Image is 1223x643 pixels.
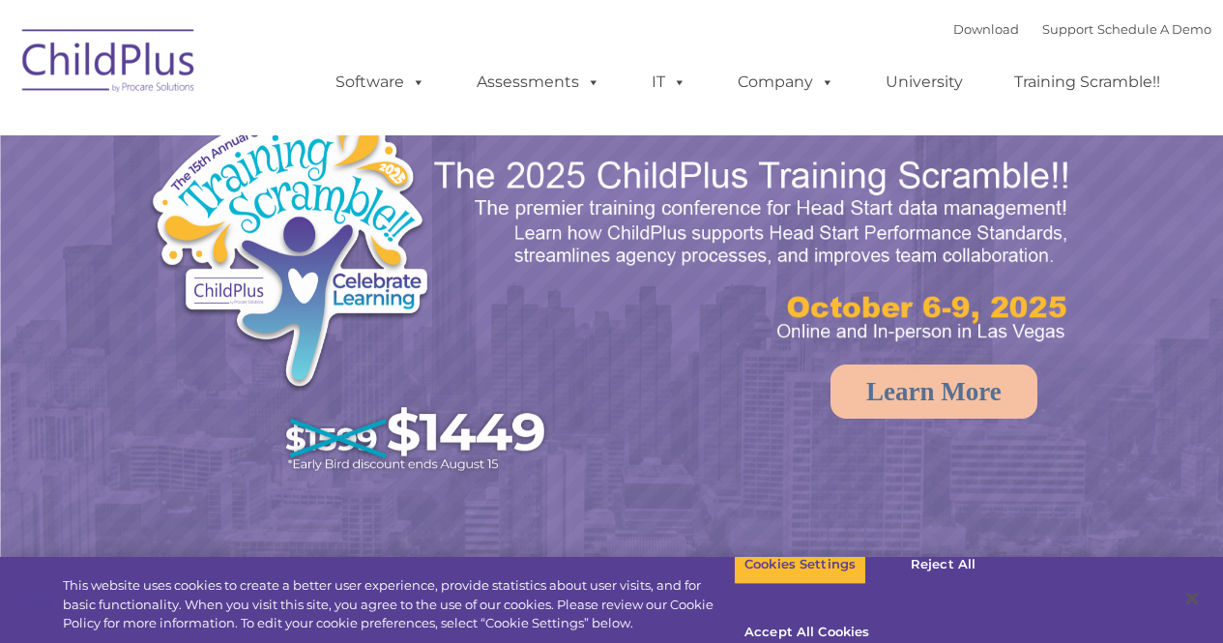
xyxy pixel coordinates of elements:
[718,63,854,102] a: Company
[316,63,445,102] a: Software
[995,63,1179,102] a: Training Scramble!!
[953,21,1019,37] a: Download
[1042,21,1093,37] a: Support
[632,63,706,102] a: IT
[13,15,206,112] img: ChildPlus by Procare Solutions
[883,544,1004,585] button: Reject All
[457,63,620,102] a: Assessments
[866,63,982,102] a: University
[953,21,1211,37] font: |
[63,576,734,633] div: This website uses cookies to create a better user experience, provide statistics about user visit...
[1171,577,1213,620] button: Close
[1097,21,1211,37] a: Schedule A Demo
[734,544,866,585] button: Cookies Settings
[830,365,1037,419] a: Learn More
